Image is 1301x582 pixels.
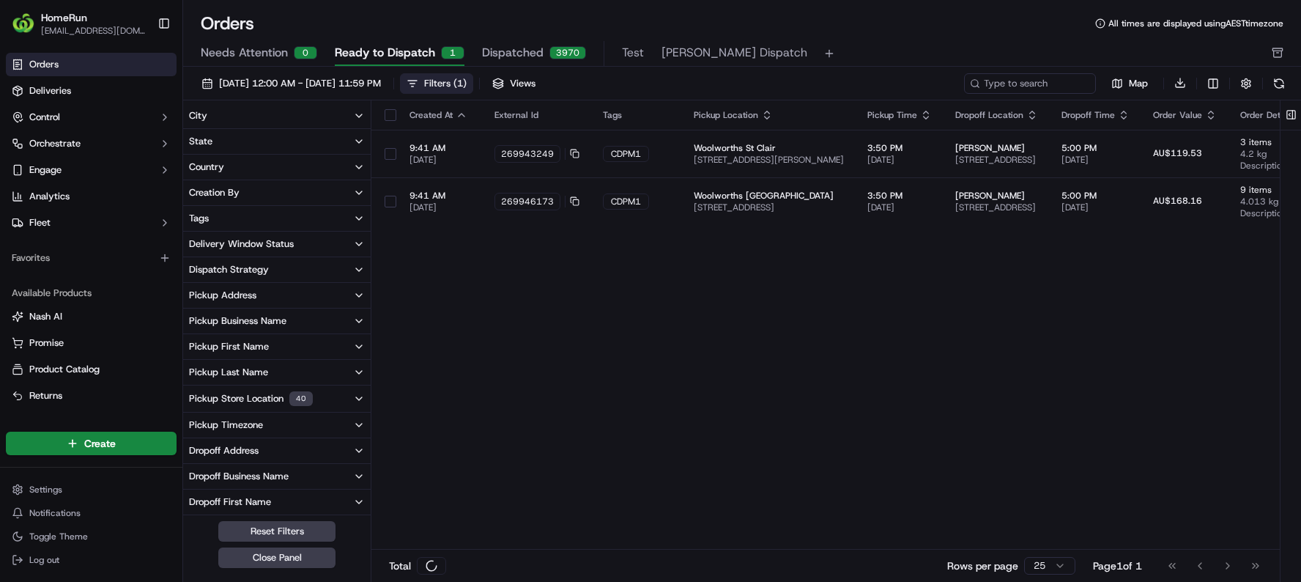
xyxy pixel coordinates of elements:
span: Nash AI [29,310,62,323]
input: Type to search [964,73,1096,94]
div: 0 [294,46,317,59]
button: HomeRun [41,10,87,25]
div: External Id [494,109,579,121]
span: [STREET_ADDRESS][PERSON_NAME] [694,154,844,166]
div: Pickup Last Name [189,366,268,379]
div: 1 [441,46,464,59]
div: Dropoff Business Name [189,470,289,483]
button: Map [1102,75,1157,92]
button: [DATE] 12:00 AM - [DATE] 11:59 PM [195,73,388,94]
span: Woolworths [GEOGRAPHIC_DATA] [694,190,844,202]
span: Product Catalog [29,363,100,376]
div: Tags [189,212,209,225]
div: Delivery Window Status [189,237,294,251]
div: 40 [289,391,313,406]
span: 9:41 AM [409,190,472,202]
div: Created At [409,109,472,121]
div: Pickup Store Location [189,391,313,406]
button: Creation By [183,180,371,205]
span: AU$168.16 [1153,195,1202,207]
span: Returns [29,389,62,402]
span: [STREET_ADDRESS] [694,202,844,213]
button: Fleet [6,211,177,235]
span: Ready to Dispatch [335,44,435,62]
button: Create [6,432,177,455]
span: 3:50 PM [867,142,932,154]
span: [DATE] [1061,202,1130,213]
span: [DATE] 12:00 AM - [DATE] 11:59 PM [219,77,381,90]
button: Notifications [6,503,177,523]
a: Product Catalog [12,363,171,376]
button: Dispatch Strategy [183,257,371,282]
div: Available Products [6,281,177,305]
span: 9:41 AM [409,142,472,154]
span: [DATE] [409,154,472,166]
div: State [189,135,212,148]
button: Pickup First Name [183,334,371,359]
div: Dispatch Strategy [189,263,269,276]
div: Pickup First Name [189,340,269,353]
button: Pickup Timezone [183,413,371,438]
div: Pickup Timezone [189,419,263,432]
span: [STREET_ADDRESS] [955,202,1038,213]
div: Tags [603,109,670,121]
span: Orders [29,58,59,71]
button: [EMAIL_ADDRESS][DOMAIN_NAME] [41,25,146,37]
span: Dispatched [482,44,544,62]
span: Settings [29,484,62,496]
button: City [183,103,371,128]
span: [DATE] [867,202,932,213]
span: Engage [29,163,62,177]
a: Returns [12,389,171,402]
span: Analytics [29,190,70,203]
button: Pickup Business Name [183,309,371,334]
span: 269943249 [501,148,554,160]
div: Pickup Time [867,109,932,121]
span: ( 1 ) [453,77,467,90]
div: Dropoff Address [189,444,259,457]
button: State [183,129,371,154]
span: [DATE] [1061,154,1130,166]
button: Dropoff First Name [183,490,371,515]
button: Returns [6,384,177,408]
div: Favorites [6,246,177,270]
div: Pickup Business Name [189,314,286,328]
a: Deliveries [6,79,177,103]
button: Orchestrate [6,132,177,155]
span: Woolworths St Clair [694,142,844,154]
img: HomeRun [12,12,35,35]
span: Control [29,111,60,124]
div: Country [189,161,224,174]
span: [DATE] [867,154,932,166]
span: All times are displayed using AEST timezone [1108,18,1283,29]
span: CDPM1 [611,148,641,160]
span: Toggle Theme [29,531,88,542]
span: Create [84,436,116,451]
button: Close Panel [218,548,336,568]
span: Notifications [29,507,81,519]
button: Product Catalog [6,358,177,381]
button: Delivery Window Status [183,232,371,257]
span: 3:50 PM [867,190,932,202]
h1: Orders [201,12,254,35]
span: [PERSON_NAME] [955,190,1038,202]
span: Views [510,77,535,90]
a: Promise [12,336,171,350]
span: CDPM1 [611,196,641,207]
button: 269943249 [494,145,579,163]
button: Engage [6,158,177,182]
button: Settings [6,479,177,500]
div: Dropoff Location [955,109,1038,121]
span: Needs Attention [201,44,288,62]
button: Reset Filters [218,521,336,542]
button: Promise [6,331,177,355]
button: Log out [6,550,177,570]
span: Deliveries [29,84,71,97]
span: [PERSON_NAME] [955,142,1038,154]
span: AU$119.53 [1153,147,1202,159]
button: 269946173 [494,193,579,210]
a: Nash AI [12,310,171,323]
button: Pickup Last Name [183,360,371,385]
span: [DATE] [409,202,472,213]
